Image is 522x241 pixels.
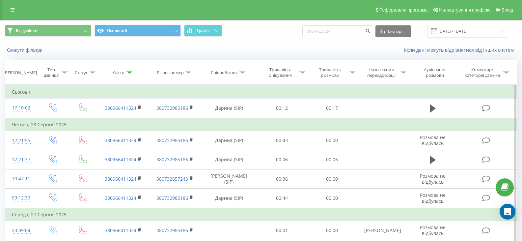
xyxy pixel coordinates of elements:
td: 00:01 [257,221,307,240]
div: 12:21:55 [12,134,31,147]
div: Співробітник [211,70,238,75]
a: 380732985186 [156,195,188,201]
span: Всі дзвінки [16,28,38,33]
a: 380966411324 [105,195,136,201]
a: 380732985186 [156,227,188,233]
td: Середа, 27 Серпня 2025 [5,208,517,221]
div: 09:12:39 [12,192,31,204]
div: Клієнт [112,70,125,75]
td: [PERSON_NAME] [357,221,409,240]
a: 380732985186 [156,156,188,163]
button: Графік [184,25,222,37]
span: Розмова не відбулась [420,173,446,185]
button: Скинути фільтри [5,47,46,53]
td: Дарина (SIP) [201,150,257,169]
td: 00:00 [307,221,357,240]
td: 00:06 [307,150,357,169]
div: 12:21:37 [12,153,31,166]
td: 00:44 [257,189,307,208]
span: Вихід [502,7,513,13]
td: 00:00 [307,189,357,208]
input: Пошук за номером [302,25,372,37]
div: 20:39:04 [12,224,31,237]
div: Open Intercom Messenger [500,204,515,220]
td: Дарина (SIP) [201,99,257,118]
td: 00:36 [257,169,307,189]
span: Реферальна програма [379,7,428,13]
a: 380966411324 [105,137,136,143]
span: Розмова не відбулась [420,224,446,236]
td: Сьогодні [5,85,517,99]
td: 00:43 [257,131,307,150]
button: Основний [95,25,181,37]
td: Дарина (SIP) [201,189,257,208]
div: Назва схеми переадресації [364,67,399,78]
div: 10:47:11 [12,172,31,185]
div: Тривалість розмови [313,67,348,78]
td: 00:06 [257,150,307,169]
div: Статус [75,70,88,75]
a: 380966411324 [105,176,136,182]
div: Тип дзвінка [43,67,60,78]
span: Налаштування профілю [439,7,490,13]
button: Експорт [375,25,411,37]
td: 00:00 [307,131,357,150]
a: 380966411324 [105,156,136,163]
td: 00:00 [307,169,357,189]
a: 380966411324 [105,227,136,233]
a: 380966411324 [105,105,136,111]
div: Аудіозапис розмови [415,67,455,78]
span: Графік [197,28,210,33]
button: Всі дзвінки [5,25,91,37]
div: Коментар/категорія дзвінка [463,67,502,78]
td: 00:12 [257,99,307,118]
a: Коли дані можуть відрізнятися вiд інших систем [404,47,517,53]
div: Бізнес номер [157,70,184,75]
td: Четвер, 28 Серпня 2025 [5,118,517,131]
div: [PERSON_NAME] [4,70,37,75]
td: 00:17 [307,99,357,118]
span: Розмова не відбулась [420,134,446,146]
a: 380732657243 [156,176,188,182]
div: Тривалість очікування [263,67,298,78]
span: Розмова не відбулась [420,192,446,204]
a: 380732985186 [156,105,188,111]
td: Дарина (SIP) [201,131,257,150]
td: [PERSON_NAME] (SIP) [201,169,257,189]
div: 17:10:02 [12,102,31,114]
a: 380732985186 [156,137,188,143]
